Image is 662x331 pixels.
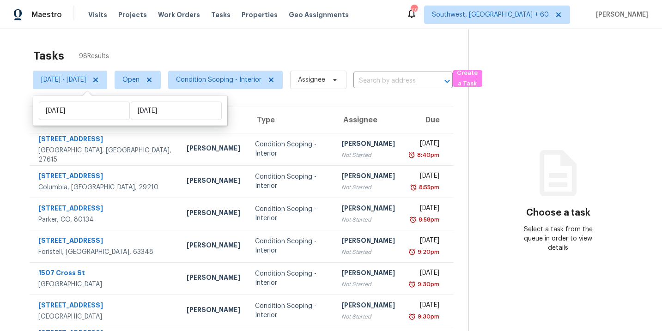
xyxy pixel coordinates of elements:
[38,134,172,146] div: [STREET_ADDRESS]
[514,225,603,253] div: Select a task from the queue in order to view details
[38,204,172,215] div: [STREET_ADDRESS]
[255,172,327,191] div: Condition Scoping - Interior
[187,273,240,284] div: [PERSON_NAME]
[341,171,395,183] div: [PERSON_NAME]
[411,6,417,15] div: 773
[341,204,395,215] div: [PERSON_NAME]
[417,183,439,192] div: 8:55pm
[33,51,64,60] h2: Tasks
[38,215,172,224] div: Parker, CO, 80134
[88,10,107,19] span: Visits
[41,75,86,84] span: [DATE] - [DATE]
[118,10,147,19] span: Projects
[410,204,439,215] div: [DATE]
[417,215,439,224] div: 8:58pm
[410,268,439,280] div: [DATE]
[341,236,395,247] div: [PERSON_NAME]
[341,215,395,224] div: Not Started
[592,10,648,19] span: [PERSON_NAME]
[38,146,172,164] div: [GEOGRAPHIC_DATA], [GEOGRAPHIC_DATA], 27615
[39,102,130,120] input: Start date
[415,150,439,160] div: 8:40pm
[187,305,240,317] div: [PERSON_NAME]
[187,241,240,252] div: [PERSON_NAME]
[187,176,240,187] div: [PERSON_NAME]
[408,280,416,289] img: Overdue Alarm Icon
[341,139,395,150] div: [PERSON_NAME]
[242,10,278,19] span: Properties
[255,140,327,158] div: Condition Scoping - Interior
[255,301,327,320] div: Condition Scoping - Interior
[176,75,261,84] span: Condition Scoping - Interior
[416,280,439,289] div: 9:30pm
[38,247,172,257] div: Foristell, [GEOGRAPHIC_DATA], 63348
[353,74,427,88] input: Search by address
[341,301,395,312] div: [PERSON_NAME]
[158,10,200,19] span: Work Orders
[410,171,439,183] div: [DATE]
[341,183,395,192] div: Not Started
[341,312,395,321] div: Not Started
[334,107,402,133] th: Assignee
[441,75,454,88] button: Open
[38,268,172,280] div: 1507 Cross St
[416,247,439,257] div: 9:20pm
[341,247,395,257] div: Not Started
[131,102,222,120] input: End date
[410,139,439,150] div: [DATE]
[38,183,172,192] div: Columbia, [GEOGRAPHIC_DATA], 29210
[211,12,231,18] span: Tasks
[38,280,172,289] div: [GEOGRAPHIC_DATA]
[408,150,415,160] img: Overdue Alarm Icon
[416,312,439,321] div: 9:30pm
[255,269,327,288] div: Condition Scoping - Interior
[457,68,478,89] span: Create a Task
[79,52,109,61] span: 98 Results
[410,236,439,247] div: [DATE]
[38,236,172,247] div: [STREET_ADDRESS]
[410,301,439,312] div: [DATE]
[31,10,62,19] span: Maestro
[453,70,482,87] button: Create a Task
[298,75,325,84] span: Assignee
[341,150,395,160] div: Not Started
[402,107,454,133] th: Due
[341,268,395,280] div: [PERSON_NAME]
[38,312,172,321] div: [GEOGRAPHIC_DATA]
[248,107,334,133] th: Type
[187,208,240,220] div: [PERSON_NAME]
[289,10,349,19] span: Geo Assignments
[255,237,327,255] div: Condition Scoping - Interior
[255,205,327,223] div: Condition Scoping - Interior
[341,280,395,289] div: Not Started
[408,312,416,321] img: Overdue Alarm Icon
[410,183,417,192] img: Overdue Alarm Icon
[38,171,172,183] div: [STREET_ADDRESS]
[187,144,240,155] div: [PERSON_NAME]
[526,208,590,217] h3: Choose a task
[432,10,549,19] span: Southwest, [GEOGRAPHIC_DATA] + 60
[30,107,179,133] th: Address
[408,247,416,257] img: Overdue Alarm Icon
[409,215,417,224] img: Overdue Alarm Icon
[38,301,172,312] div: [STREET_ADDRESS]
[122,75,140,84] span: Open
